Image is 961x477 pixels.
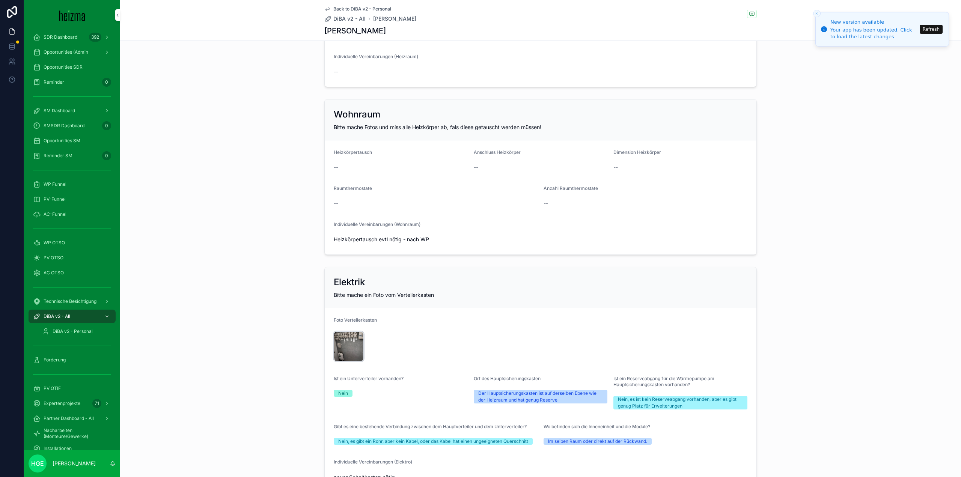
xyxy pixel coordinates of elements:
a: PV-Funnel [29,193,116,206]
a: SM Dashboard [29,104,116,117]
span: Anzahl Raumthermostate [544,185,598,191]
a: Reminder SM0 [29,149,116,163]
p: [PERSON_NAME] [53,460,96,467]
button: Close toast [813,10,821,17]
a: WP Funnel [29,178,116,191]
a: PV OTIF [29,382,116,395]
a: WP OTSO [29,236,116,250]
span: Nacharbeiten (Monteure/Gewerke) [44,427,108,439]
a: Opportunities SM [29,134,116,147]
span: Wo befinden sich die Inneneinheit und die Module? [544,424,650,429]
span: DiBA v2 - All [44,313,70,319]
span: PV OTSO [44,255,63,261]
div: Nein, es gibt ein Rohr, aber kein Kabel, oder das Kabel hat einen ungeeigneten Querschnitt [338,438,528,445]
span: -- [334,68,338,75]
span: SMSDR Dashboard [44,123,84,129]
a: AC OTSO [29,266,116,280]
span: WP Funnel [44,181,66,187]
div: scrollable content [24,30,120,450]
a: DiBA v2 - All [324,15,366,23]
a: Förderung [29,353,116,367]
span: SM Dashboard [44,108,75,114]
a: Back to DiBA v2 - Personal [324,6,391,12]
a: PV OTSO [29,251,116,265]
a: SMSDR Dashboard0 [29,119,116,132]
span: Foto Verteilerkasten [334,317,377,323]
h1: [PERSON_NAME] [324,26,386,36]
button: Refresh [920,25,943,34]
span: Opportunities (Admin [44,49,88,55]
span: Partner Dashboard - All [44,415,94,421]
span: Heizkörpertausch [334,149,372,155]
span: Förderung [44,357,66,363]
span: Back to DiBA v2 - Personal [333,6,391,12]
span: Reminder SM [44,153,72,159]
span: AC OTSO [44,270,64,276]
a: Opportunities SDR [29,60,116,74]
span: SDR Dashboard [44,34,77,40]
h2: Elektrik [334,276,365,288]
span: Opportunities SDR [44,64,83,70]
span: Ort des Hauptsicherungskasten [474,376,541,381]
span: -- [474,164,478,171]
a: Nacharbeiten (Monteure/Gewerke) [29,427,116,440]
div: Der Hauptsicherungskasten ist auf derselben Ebene wie der Heizraum und hat genug Reserve [478,390,603,403]
span: Reminder [44,79,64,85]
span: Individuelle Vereinbarungen (Heizraum) [334,54,418,59]
span: -- [334,200,338,207]
span: Gibt es eine bestehende Verbindung zwischen dem Hauptverteiler und dem Unterverteiler? [334,424,527,429]
img: App logo [59,9,85,21]
a: Opportunities (Admin [29,45,116,59]
span: -- [613,164,618,171]
a: Reminder0 [29,75,116,89]
a: DiBA v2 - All [29,310,116,323]
div: Im selben Raum oder direkt auf der Rückwand. [548,438,647,445]
a: AC-Funnel [29,208,116,221]
a: Partner Dashboard - All [29,412,116,425]
div: 0 [102,121,111,130]
div: 71 [92,399,101,408]
span: PV-Funnel [44,196,66,202]
div: New version available [830,18,917,26]
div: 392 [89,33,101,42]
span: HGE [31,459,44,468]
span: Technische Besichtigung [44,298,96,304]
a: SDR Dashboard392 [29,30,116,44]
div: Nein, es ist kein Reserveabgang vorhanden, aber es gibt genug Platz für Erweiterungen [618,396,743,409]
span: Raumthermostate [334,185,372,191]
a: Expertenprojekte71 [29,397,116,410]
span: AC-Funnel [44,211,66,217]
div: 0 [102,78,111,87]
span: Opportunities SM [44,138,80,144]
span: PV OTIF [44,385,61,391]
a: DiBA v2 - Personal [38,325,116,338]
span: Installationen [44,445,72,451]
div: Your app has been updated. Click to load the latest changes [830,27,917,40]
span: -- [334,164,338,171]
span: Individuelle Vereinbarungen (Wohnraum) [334,221,420,227]
span: WP OTSO [44,240,65,246]
span: Ist ein Reserveabgang für die Wärmepumpe am Hauptsicherungskasten vorhanden? [613,376,714,387]
span: DiBA v2 - All [333,15,366,23]
a: Technische Besichtigung [29,295,116,308]
span: Individuelle Vereinbarungen (Elektro) [334,459,412,465]
span: Ist ein Unterverteiler vorhanden? [334,376,404,381]
div: Nein [338,390,348,397]
div: 0 [102,151,111,160]
a: [PERSON_NAME] [373,15,416,23]
h2: Wohnraum [334,108,380,120]
span: DiBA v2 - Personal [53,328,93,334]
span: Anschluss Heizkörper [474,149,521,155]
span: Bitte mache Fotos und miss alle Heizkörper ab, fals diese getauscht werden müssen! [334,124,541,130]
span: Bitte mache ein Foto vom Verteilerkasten [334,292,434,298]
span: Heizkörpertausch evtl nötig - nach WP [334,236,747,243]
span: -- [544,200,548,207]
span: Expertenprojekte [44,400,80,406]
a: Installationen [29,442,116,455]
span: Dimension Heizkörper [613,149,661,155]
